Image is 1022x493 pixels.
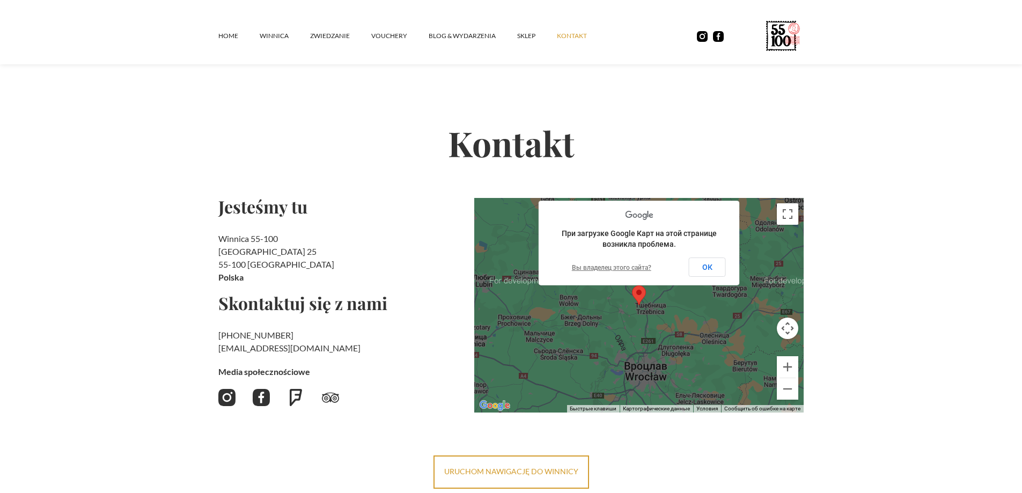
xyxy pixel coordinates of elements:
[623,405,690,413] button: Картографические данные
[310,20,371,52] a: ZWIEDZANIE
[777,203,798,225] button: Включить полноэкранный режим
[632,285,646,305] div: Map pin
[218,232,466,284] h2: Winnica 55-100 [GEOGRAPHIC_DATA] 25 55-100 [GEOGRAPHIC_DATA]
[696,406,718,411] a: Условия (ссылка откроется в новой вкладке)
[218,343,361,353] a: [EMAIL_ADDRESS][DOMAIN_NAME]
[429,20,517,52] a: Blog & Wydarzenia
[218,329,466,355] h2: ‍
[777,378,798,400] button: Уменьшить
[371,20,429,52] a: vouchery
[218,330,293,340] a: [PHONE_NUMBER]
[218,88,804,198] h2: Kontakt
[433,455,589,489] a: uruchom nawigację do winnicy
[218,366,310,377] strong: Media społecznościowe
[218,20,260,52] a: Home
[477,399,512,413] a: Открыть эту область в Google Картах (в новом окне)
[570,405,616,413] button: Быстрые клавиши
[572,264,651,271] a: Вы владелец этого сайта?
[477,399,512,413] img: Google
[689,257,726,277] button: ОК
[218,198,466,215] h2: Jesteśmy tu
[218,272,244,282] strong: Polska
[557,20,608,52] a: kontakt
[562,229,717,248] span: При загрузке Google Карт на этой странице возникла проблема.
[777,356,798,378] button: Увеличить
[517,20,557,52] a: SKLEP
[777,318,798,339] button: Управление камерой на карте
[724,406,800,411] a: Сообщить об ошибке на карте
[260,20,310,52] a: winnica
[218,295,466,312] h2: Skontaktuj się z nami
